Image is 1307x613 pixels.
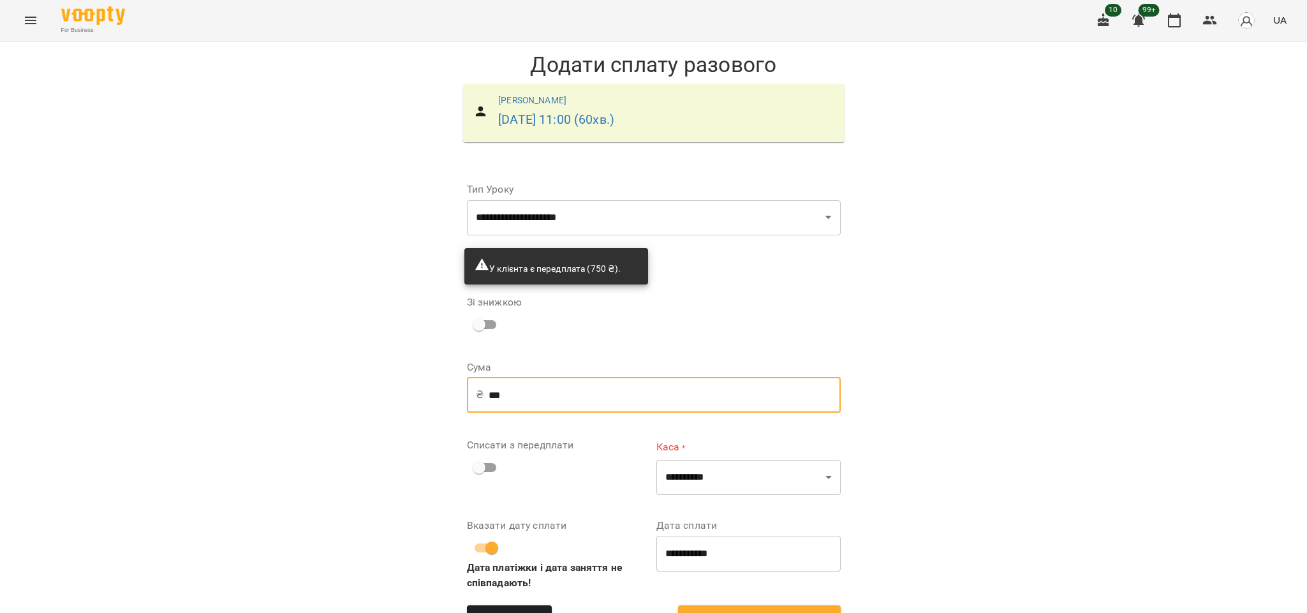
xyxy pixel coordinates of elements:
[1139,4,1160,17] span: 99+
[61,6,125,25] img: Voopty Logo
[1105,4,1121,17] span: 10
[467,560,651,590] b: Дата платіжки і дата заняття не співпадають!
[467,184,841,195] label: Тип Уроку
[498,112,614,127] a: [DATE] 11:00 (60хв.)
[467,521,651,531] label: Вказати дату сплати
[467,440,651,450] label: Списати з передплати
[467,297,522,307] label: Зі знижкою
[1268,8,1292,32] button: UA
[656,440,841,455] label: Каса
[498,95,566,105] a: [PERSON_NAME]
[475,263,621,274] span: У клієнта є передплата (750 ₴).
[467,362,841,373] label: Сума
[457,52,851,78] h1: Додати сплату разового
[476,387,484,403] p: ₴
[1237,11,1255,29] img: avatar_s.png
[15,5,46,36] button: Menu
[1273,13,1287,27] span: UA
[656,521,841,531] label: Дата сплати
[61,26,125,34] span: For Business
